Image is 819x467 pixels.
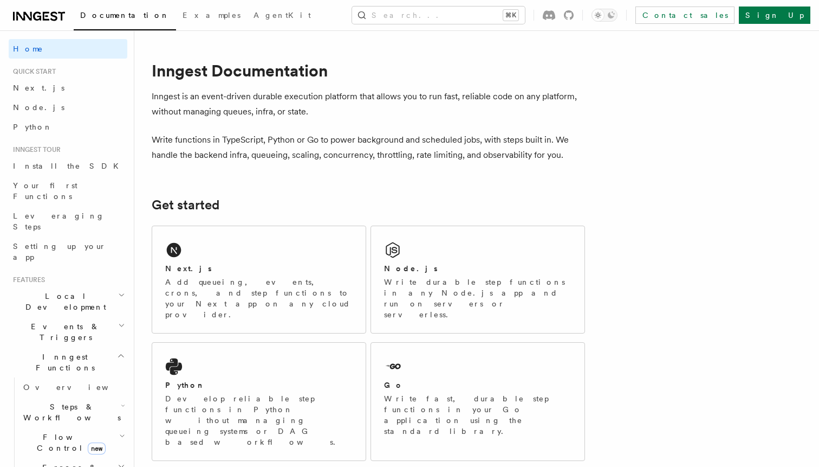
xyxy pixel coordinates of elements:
a: Examples [176,3,247,29]
a: Leveraging Steps [9,206,127,236]
a: PythonDevelop reliable step functions in Python without managing queueing systems or DAG based wo... [152,342,366,461]
span: Your first Functions [13,181,77,201]
button: Steps & Workflows [19,397,127,427]
button: Local Development [9,286,127,317]
a: Python [9,117,127,137]
a: Your first Functions [9,176,127,206]
p: Write durable step functions in any Node.js app and run on servers or serverless. [384,277,571,320]
a: Contact sales [635,7,734,24]
a: Get started [152,197,219,213]
a: Documentation [74,3,176,30]
a: Next.jsAdd queueing, events, crons, and step functions to your Next app on any cloud provider. [152,226,366,334]
p: Write fast, durable step functions in your Go application using the standard library. [384,393,571,437]
button: Inngest Functions [9,347,127,378]
span: Next.js [13,84,64,92]
p: Write functions in TypeScript, Python or Go to power background and scheduled jobs, with steps bu... [152,132,585,163]
span: Python [13,123,53,131]
button: Search...⌘K [352,7,525,24]
a: AgentKit [247,3,317,29]
span: Documentation [80,11,170,20]
span: Flow Control [19,432,119,453]
span: Inngest tour [9,145,61,154]
a: Setting up your app [9,236,127,267]
span: AgentKit [253,11,311,20]
span: Steps & Workflows [19,401,121,423]
p: Develop reliable step functions in Python without managing queueing systems or DAG based workflows. [165,393,353,447]
button: Flow Controlnew [19,427,127,458]
span: Setting up your app [13,242,106,261]
span: Events & Triggers [9,321,118,343]
p: Add queueing, events, crons, and step functions to your Next app on any cloud provider. [165,277,353,320]
h1: Inngest Documentation [152,61,585,80]
span: Leveraging Steps [13,212,105,231]
span: Features [9,276,45,284]
kbd: ⌘K [503,10,518,21]
span: Local Development [9,291,118,312]
a: Home [9,39,127,59]
span: Inngest Functions [9,351,117,373]
a: Install the SDK [9,156,127,176]
button: Toggle dark mode [591,9,617,22]
a: Next.js [9,78,127,98]
a: Overview [19,378,127,397]
span: Overview [23,383,135,392]
a: Sign Up [739,7,810,24]
span: Examples [183,11,240,20]
h2: Go [384,380,404,391]
h2: Python [165,380,205,391]
a: Node.jsWrite durable step functions in any Node.js app and run on servers or serverless. [370,226,585,334]
h2: Next.js [165,263,212,274]
span: Quick start [9,67,56,76]
button: Events & Triggers [9,317,127,347]
span: Home [13,43,43,54]
a: GoWrite fast, durable step functions in your Go application using the standard library. [370,342,585,461]
p: Inngest is an event-driven durable execution platform that allows you to run fast, reliable code ... [152,89,585,119]
span: Node.js [13,103,64,112]
h2: Node.js [384,263,438,274]
span: new [88,443,106,455]
span: Install the SDK [13,162,125,170]
a: Node.js [9,98,127,117]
